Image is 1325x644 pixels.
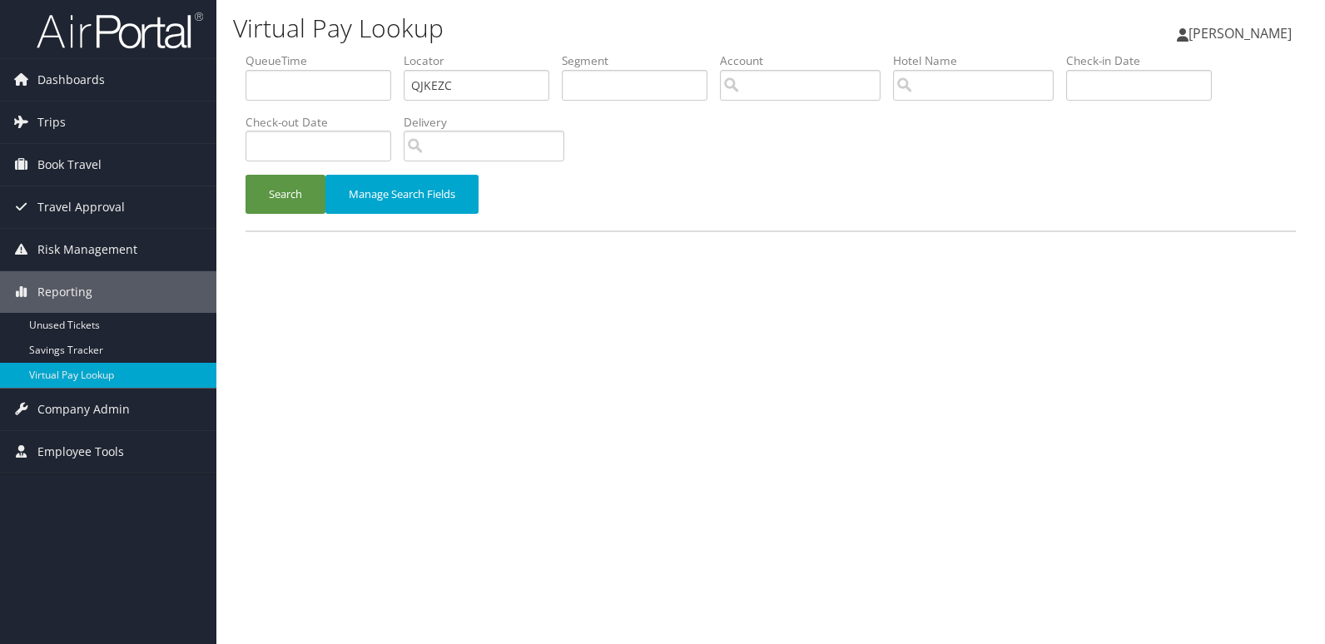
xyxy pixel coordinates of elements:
span: Reporting [37,271,92,313]
label: Account [720,52,893,69]
label: Segment [562,52,720,69]
span: Dashboards [37,59,105,101]
label: QueueTime [246,52,404,69]
span: Book Travel [37,144,102,186]
span: Employee Tools [37,431,124,473]
span: [PERSON_NAME] [1189,24,1292,42]
span: Risk Management [37,229,137,270]
label: Delivery [404,114,577,131]
button: Search [246,175,325,214]
button: Manage Search Fields [325,175,479,214]
a: [PERSON_NAME] [1177,8,1308,58]
label: Hotel Name [893,52,1066,69]
span: Trips [37,102,66,143]
label: Check-in Date [1066,52,1224,69]
img: airportal-logo.png [37,11,203,50]
label: Locator [404,52,562,69]
span: Company Admin [37,389,130,430]
span: Travel Approval [37,186,125,228]
label: Check-out Date [246,114,404,131]
h1: Virtual Pay Lookup [233,11,950,46]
